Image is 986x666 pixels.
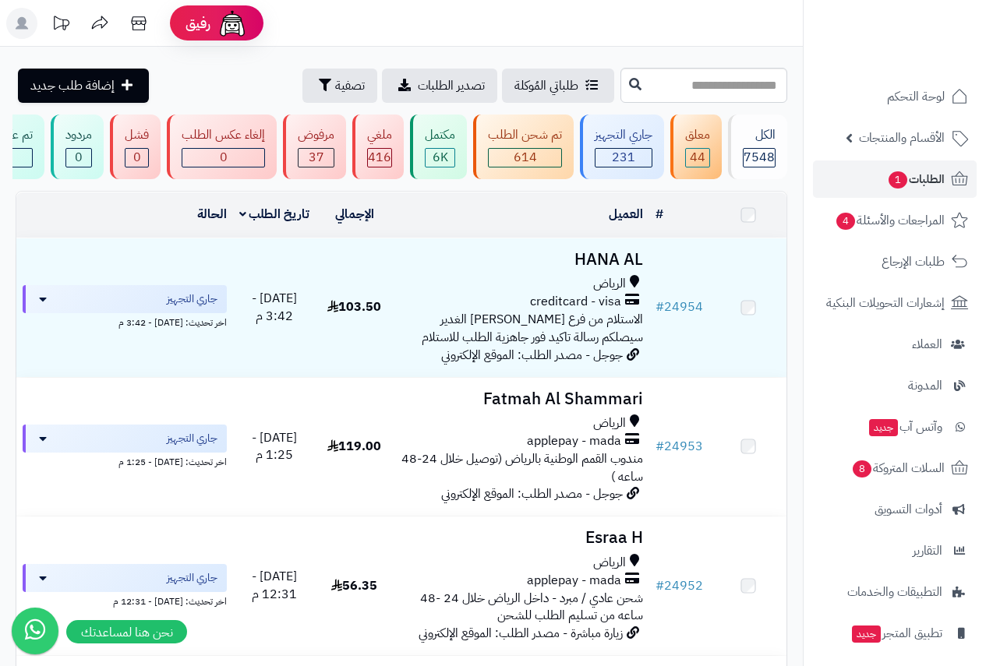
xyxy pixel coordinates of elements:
div: 37 [299,149,334,167]
span: جاري التجهيز [167,570,217,586]
a: تاريخ الطلب [239,205,310,224]
a: إضافة طلب جديد [18,69,149,103]
span: 614 [514,148,537,167]
a: أدوات التسويق [813,491,977,528]
span: طلباتي المُوكلة [514,76,578,95]
div: الكل [743,126,776,144]
div: تم شحن الطلب [488,126,562,144]
div: 0 [182,149,264,167]
span: المدونة [908,375,942,396]
div: 231 [595,149,652,167]
span: زيارة مباشرة - مصدر الطلب: الموقع الإلكتروني [419,624,623,643]
div: مكتمل [425,126,455,144]
span: [DATE] - 1:25 م [252,428,297,465]
h3: Esraa H [399,529,643,547]
span: وآتس آب [868,416,942,438]
a: #24954 [656,298,703,316]
a: #24952 [656,576,703,595]
div: معلق [685,126,710,144]
a: مردود 0 [48,115,107,179]
span: 56.35 [331,576,377,595]
span: 103.50 [327,298,381,316]
h3: HANA AL [399,251,643,269]
div: 6045 [426,149,454,167]
a: الكل7548 [725,115,790,179]
a: تم شحن الطلب 614 [470,115,577,179]
span: الأقسام والمنتجات [859,127,945,149]
a: إلغاء عكس الطلب 0 [164,115,280,179]
a: الإجمالي [335,205,374,224]
span: جوجل - مصدر الطلب: الموقع الإلكتروني [441,346,623,365]
span: الرياض [593,554,626,572]
span: 0 [75,148,83,167]
span: 4 [836,212,856,231]
a: تحديثات المنصة [41,8,80,43]
span: 6K [433,148,448,167]
div: 0 [66,149,91,167]
a: فشل 0 [107,115,164,179]
a: السلات المتروكة8 [813,449,977,487]
span: أدوات التسويق [875,499,942,520]
h3: Fatmah Al Shammari [399,390,643,408]
span: إشعارات التحويلات البنكية [826,292,945,314]
span: 416 [368,148,391,167]
span: العملاء [912,333,942,355]
span: إضافة طلب جديد [30,76,115,95]
span: creditcard - visa [530,293,621,311]
a: التقارير [813,532,977,569]
a: معلق 44 [667,115,725,179]
img: ai-face.png [217,8,248,39]
span: applepay - mada [527,572,621,590]
span: 1 [888,171,908,189]
a: جاري التجهيز 231 [577,115,667,179]
span: شحن عادي / مبرد - داخل الرياض خلال 24 -48 ساعه من تسليم الطلب للشحن [420,589,643,625]
a: تصدير الطلبات [382,69,497,103]
span: الرياض [593,275,626,293]
a: إشعارات التحويلات البنكية [813,284,977,322]
div: 614 [489,149,561,167]
span: applepay - mada [527,432,621,450]
span: 8 [852,460,872,478]
span: لوحة التحكم [887,86,945,107]
span: التقارير [913,540,942,562]
span: تطبيق المتجر [850,622,942,644]
a: # [656,205,663,224]
span: جديد [869,419,898,436]
span: الطلبات [887,168,945,190]
a: العملاء [813,326,977,363]
a: لوحة التحكم [813,78,977,115]
div: مرفوض [298,126,334,144]
span: 7548 [744,148,775,167]
a: العميل [609,205,643,224]
span: الاستلام من فرع [PERSON_NAME] الغدير سيصلكم رسالة تاكيد فور جاهزية الطلب للاستلام [422,310,643,347]
span: 119.00 [327,437,381,456]
a: الطلبات1 [813,160,977,198]
div: اخر تحديث: [DATE] - 1:25 م [23,453,227,469]
a: المدونة [813,367,977,404]
div: إلغاء عكس الطلب [182,126,265,144]
a: ملغي 416 [349,115,407,179]
a: مرفوض 37 [280,115,349,179]
span: التطبيقات والخدمات [847,581,942,603]
div: مردود [65,126,92,144]
span: المراجعات والأسئلة [835,210,945,231]
span: جاري التجهيز [167,431,217,446]
a: الحالة [197,205,227,224]
a: #24953 [656,437,703,456]
img: logo-2.png [880,12,971,44]
span: [DATE] - 3:42 م [252,289,297,326]
span: جديد [852,625,881,643]
span: الرياض [593,414,626,432]
a: طلباتي المُوكلة [502,69,614,103]
a: تطبيق المتجرجديد [813,615,977,652]
div: ملغي [367,126,392,144]
span: السلات المتروكة [851,457,945,479]
a: وآتس آبجديد [813,408,977,446]
span: [DATE] - 12:31 م [252,567,297,604]
a: المراجعات والأسئلة4 [813,202,977,239]
span: # [656,437,664,456]
a: التطبيقات والخدمات [813,573,977,611]
span: مندوب القمم الوطنية بالرياض (توصيل خلال 24-48 ساعه ) [401,449,643,486]
span: # [656,576,664,595]
div: 44 [686,149,709,167]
